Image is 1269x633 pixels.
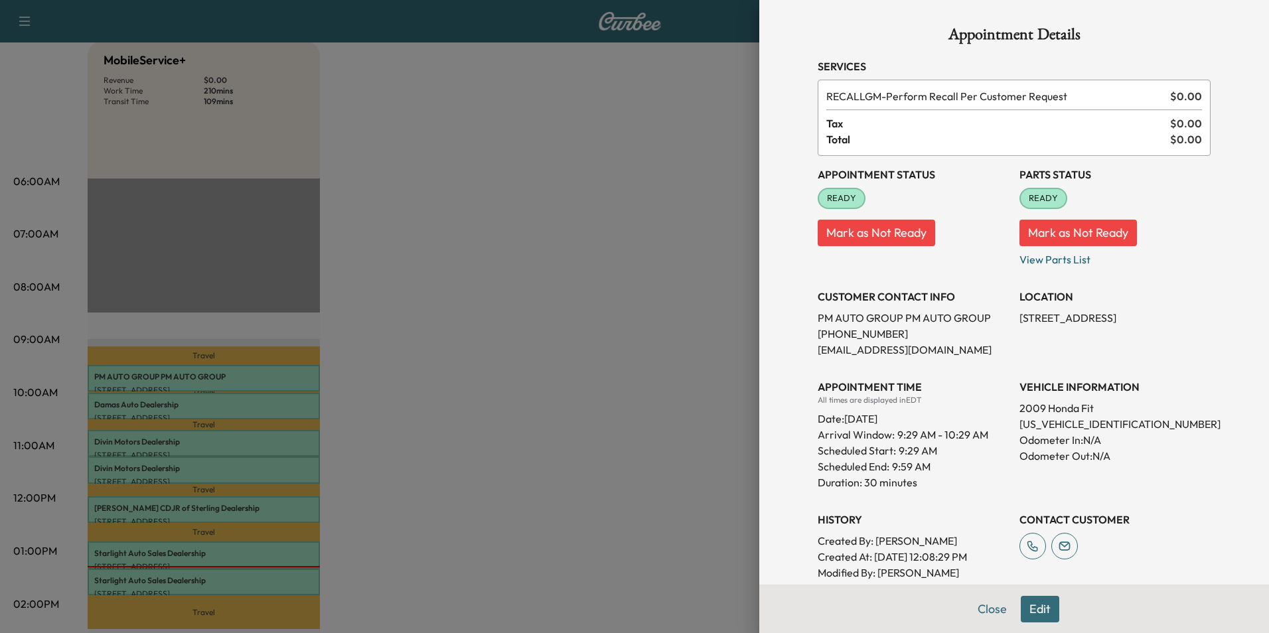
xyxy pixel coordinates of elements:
[818,427,1009,443] p: Arrival Window:
[818,405,1009,427] div: Date: [DATE]
[818,379,1009,395] h3: APPOINTMENT TIME
[1019,167,1211,182] h3: Parts Status
[818,512,1009,527] h3: History
[818,27,1211,48] h1: Appointment Details
[818,565,1009,581] p: Modified By : [PERSON_NAME]
[1019,289,1211,305] h3: LOCATION
[818,220,935,246] button: Mark as Not Ready
[1019,246,1211,267] p: View Parts List
[1019,220,1137,246] button: Mark as Not Ready
[818,326,1009,342] p: [PHONE_NUMBER]
[818,533,1009,549] p: Created By : [PERSON_NAME]
[818,58,1211,74] h3: Services
[1019,400,1211,416] p: 2009 Honda Fit
[818,395,1009,405] div: All times are displayed in EDT
[892,458,931,474] p: 9:59 AM
[1170,131,1202,147] span: $ 0.00
[818,581,1009,597] p: Modified At : [DATE] 9:14:38 AM
[826,88,1165,104] span: Perform Recall Per Customer Request
[826,131,1170,147] span: Total
[1170,115,1202,131] span: $ 0.00
[1019,310,1211,326] p: [STREET_ADDRESS]
[899,443,937,458] p: 9:29 AM
[818,549,1009,565] p: Created At : [DATE] 12:08:29 PM
[818,474,1009,490] p: Duration: 30 minutes
[1021,596,1059,622] button: Edit
[1019,448,1211,464] p: Odometer Out: N/A
[818,167,1009,182] h3: Appointment Status
[1170,88,1202,104] span: $ 0.00
[818,458,889,474] p: Scheduled End:
[1019,416,1211,432] p: [US_VEHICLE_IDENTIFICATION_NUMBER]
[897,427,988,443] span: 9:29 AM - 10:29 AM
[1021,192,1066,205] span: READY
[818,342,1009,358] p: [EMAIL_ADDRESS][DOMAIN_NAME]
[1019,432,1211,448] p: Odometer In: N/A
[818,443,896,458] p: Scheduled Start:
[818,289,1009,305] h3: CUSTOMER CONTACT INFO
[969,596,1015,622] button: Close
[819,192,864,205] span: READY
[826,115,1170,131] span: Tax
[1019,512,1211,527] h3: CONTACT CUSTOMER
[1019,379,1211,395] h3: VEHICLE INFORMATION
[818,310,1009,326] p: PM AUTO GROUP PM AUTO GROUP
